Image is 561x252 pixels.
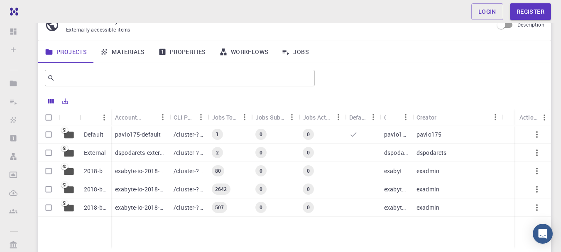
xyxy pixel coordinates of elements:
p: exabyte-io-2018-bg-study-phase-i-ph [115,167,165,175]
div: Actions [519,109,538,125]
div: Jobs Total [208,109,251,125]
a: Projects [38,41,93,63]
button: Menu [156,110,169,124]
button: Sort [84,111,98,124]
p: exadmin [416,167,439,175]
p: exadmin [416,185,439,193]
span: 2642 [212,186,230,193]
a: Workflows [213,41,275,63]
p: pavlo175 [416,130,441,139]
span: 0 [304,167,313,174]
button: Menu [367,110,380,124]
span: 0 [256,186,266,193]
div: Jobs Subm. [251,109,299,125]
span: 0 [304,149,313,156]
div: Jobs Subm. [255,109,285,125]
div: Icon [59,109,80,125]
p: Default [84,130,103,139]
p: dspodarets [416,149,447,157]
p: exabyte-io-2018-bg-study-phase-i [115,203,165,212]
div: Accounting slug [111,109,169,125]
div: Jobs Total [212,109,238,125]
div: CLI Path [174,109,194,125]
button: Sort [436,110,450,124]
span: 0 [304,204,313,211]
div: Name [80,109,111,125]
img: logo [7,7,18,16]
button: Export [58,95,72,108]
span: 2 [213,149,222,156]
p: exabyte-io [384,167,408,175]
div: Owner [380,109,412,125]
button: Menu [332,110,345,124]
div: Default [349,109,367,125]
a: Jobs [275,41,316,63]
button: Menu [489,110,502,124]
button: Menu [399,110,412,124]
span: 507 [212,204,227,211]
div: Default [345,109,380,125]
span: 0 [256,167,266,174]
div: Owner [384,109,386,125]
button: Columns [44,95,58,108]
div: Accounting slug [115,109,143,125]
p: 2018-bg-study-phase-III [84,185,107,193]
a: Properties [152,41,213,63]
div: Jobs Active [303,109,332,125]
p: pavlo175-default [115,130,161,139]
a: Materials [93,41,152,63]
span: 80 [212,167,224,174]
p: /cluster-???-share/groups/exabyte-io/exabyte-io-2018-bg-study-phase-i-ph [174,167,203,175]
p: /cluster-???-home/dspodarets/dspodarets-external [174,149,203,157]
div: Jobs Active [299,109,345,125]
a: Register [510,3,551,20]
p: dspodarets-external [115,149,165,157]
button: Menu [98,111,111,124]
span: Externally accessible items [66,26,130,33]
p: exabyte-io [384,203,408,212]
p: exabyte-io-2018-bg-study-phase-iii [115,185,165,193]
span: 0 [304,186,313,193]
span: 0 [256,204,266,211]
p: 2018-bg-study-phase-I [84,203,107,212]
p: External [84,149,106,157]
span: 0 [256,149,266,156]
div: Creator [412,109,502,125]
button: Menu [238,110,251,124]
p: exabyte-io [384,185,408,193]
span: 0 [304,131,313,138]
button: Menu [538,111,551,124]
p: pavlo175 [384,130,408,139]
span: Description [517,21,544,28]
button: Menu [194,110,208,124]
a: Login [471,3,503,20]
button: Menu [285,110,299,124]
p: dspodarets [384,149,408,157]
p: /cluster-???-share/groups/exabyte-io/exabyte-io-2018-bg-study-phase-iii [174,185,203,193]
p: /cluster-???-home/pavlo175/pavlo175-default [174,130,203,139]
span: 1 [213,131,222,138]
button: Sort [386,110,399,124]
div: CLI Path [169,109,208,125]
div: Open Intercom Messenger [533,224,553,244]
div: Actions [515,109,551,125]
button: Sort [143,110,156,124]
div: Creator [416,109,436,125]
span: 0 [256,131,266,138]
p: /cluster-???-share/groups/exabyte-io/exabyte-io-2018-bg-study-phase-i [174,203,203,212]
p: 2018-bg-study-phase-i-ph [84,167,107,175]
p: exadmin [416,203,439,212]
